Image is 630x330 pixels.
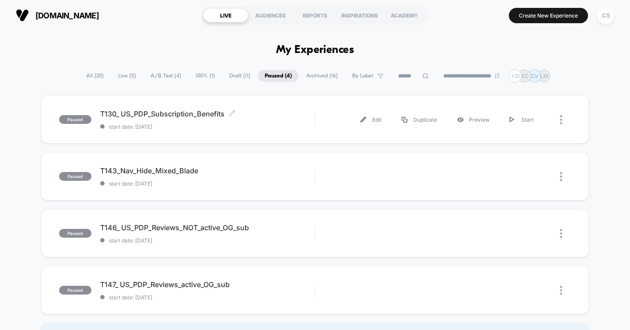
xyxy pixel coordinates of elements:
[276,44,354,56] h1: My Experiences
[16,9,29,22] img: Visually logo
[540,73,548,79] p: LM
[100,223,315,232] span: T146_ US_PDP_Reviews_NOT_active_OG_sub
[352,73,373,79] span: By Label
[500,110,544,130] div: Start
[100,180,315,187] span: start date: [DATE]
[382,8,427,22] div: ACADEMY
[595,7,617,25] button: CS
[100,237,315,244] span: start date: [DATE]
[35,11,99,20] span: [DOMAIN_NAME]
[509,8,588,23] button: Create New Experience
[300,70,344,82] span: Archived ( 16 )
[59,229,91,238] span: paused
[189,70,221,82] span: 100% ( 1 )
[80,70,110,82] span: All ( 20 )
[560,115,562,124] img: close
[350,110,392,130] div: Edit
[112,70,143,82] span: Live ( 5 )
[100,109,315,118] span: T130_ US_PDP_Subscription_Benefits
[510,117,514,123] img: menu
[100,294,315,301] span: start date: [DATE]
[59,115,91,124] span: paused
[248,8,293,22] div: AUDIENCES
[560,286,562,295] img: close
[494,73,500,78] img: end
[59,172,91,181] span: paused
[531,73,538,79] p: CV
[203,8,248,22] div: LIVE
[100,280,315,289] span: T147_ US_PDP_Reviews_active_OG_sub
[100,123,315,130] span: start date: [DATE]
[360,117,366,123] img: menu
[258,70,298,82] span: Paused ( 4 )
[293,8,337,22] div: REPORTS
[560,229,562,238] img: close
[337,8,382,22] div: INSPIRATIONS
[144,70,188,82] span: A/B Test ( 4 )
[509,70,521,82] div: + 21
[597,7,614,24] div: CS
[13,8,101,22] button: [DOMAIN_NAME]
[560,172,562,181] img: close
[59,286,91,295] span: paused
[392,110,447,130] div: Duplicate
[521,73,528,79] p: EO
[100,166,315,175] span: T143_Nav_Hide_Mixed_Blade
[223,70,257,82] span: Draft ( 11 )
[402,117,407,123] img: menu
[447,110,500,130] div: Preview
